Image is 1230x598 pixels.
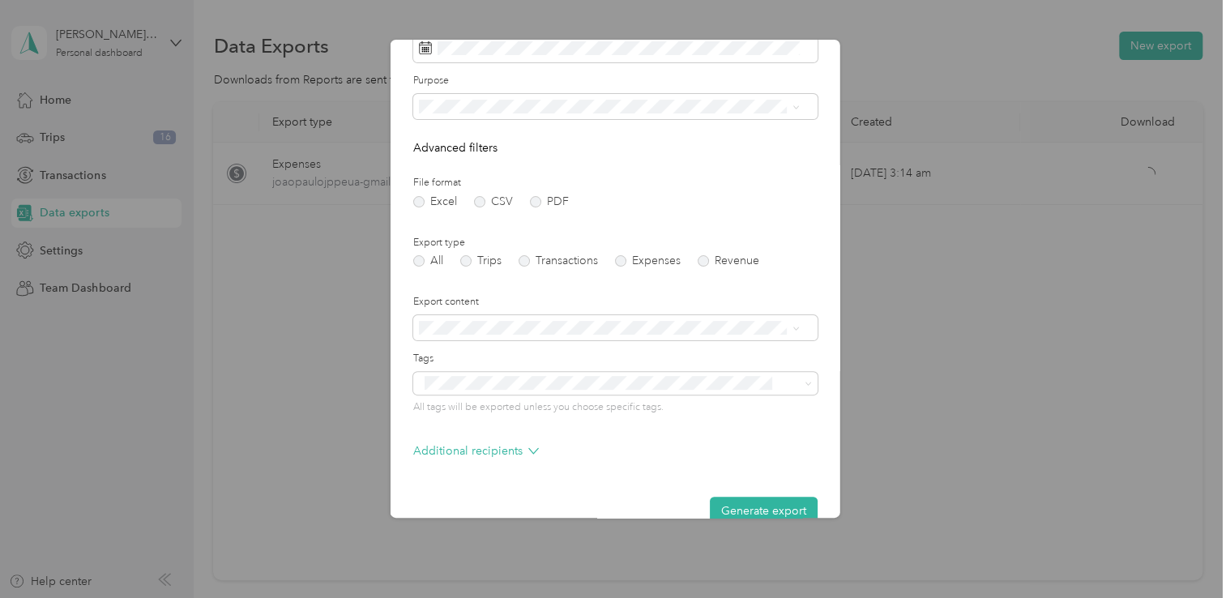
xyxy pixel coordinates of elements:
label: Expenses [615,255,681,267]
p: Advanced filters [413,139,818,156]
label: Export content [413,295,818,310]
label: PDF [530,196,569,207]
label: Transactions [519,255,598,267]
label: Trips [460,255,502,267]
label: Purpose [413,74,818,88]
label: File format [413,176,818,190]
label: All [413,255,443,267]
p: All tags will be exported unless you choose specific tags. [413,400,818,415]
label: Excel [413,196,457,207]
button: Generate export [710,497,818,525]
label: Export type [413,236,818,250]
label: Tags [413,352,818,366]
iframe: Everlance-gr Chat Button Frame [1139,507,1230,598]
label: Revenue [698,255,759,267]
label: CSV [474,196,513,207]
p: Additional recipients [413,442,539,459]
